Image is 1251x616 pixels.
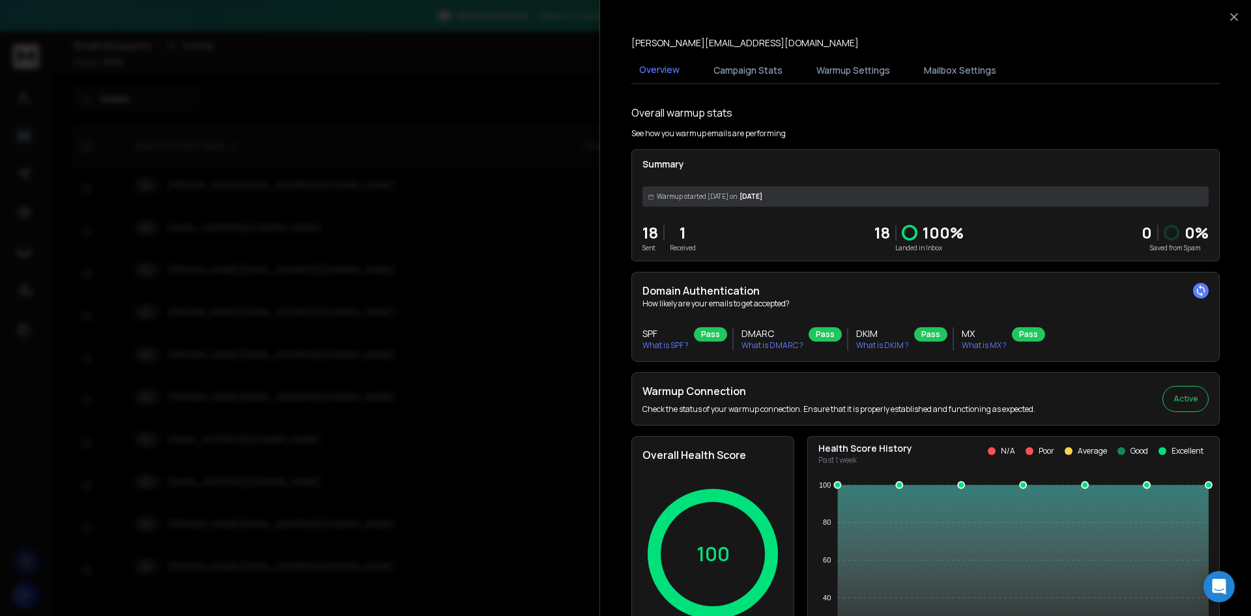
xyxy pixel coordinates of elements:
[642,158,1209,171] p: Summary
[809,327,842,342] div: Pass
[642,340,689,351] p: What is SPF ?
[697,542,730,566] p: 100
[741,327,803,340] h3: DMARC
[631,105,732,121] h1: Overall warmup stats
[823,518,831,526] tspan: 80
[1203,571,1235,602] div: Open Intercom Messenger
[819,481,831,489] tspan: 100
[642,222,658,243] p: 18
[642,299,1209,309] p: How likely are your emails to get accepted?
[923,222,964,243] p: 100 %
[916,56,1004,85] button: Mailbox Settings
[670,243,696,253] p: Received
[1078,446,1107,456] p: Average
[657,192,737,201] span: Warmup started [DATE] on
[914,327,947,342] div: Pass
[1185,222,1209,243] p: 0 %
[823,556,831,564] tspan: 60
[1142,222,1152,243] strong: 0
[823,594,831,602] tspan: 40
[642,383,1035,399] h2: Warmup Connection
[1130,446,1148,456] p: Good
[1172,446,1203,456] p: Excellent
[1039,446,1054,456] p: Poor
[642,186,1209,207] div: [DATE]
[631,128,786,139] p: See how you warmup emails are performing
[818,455,912,465] p: Past 1 week
[694,327,727,342] div: Pass
[856,340,909,351] p: What is DKIM ?
[1012,327,1045,342] div: Pass
[642,447,783,463] h2: Overall Health Score
[1001,446,1015,456] p: N/A
[631,37,859,50] p: [PERSON_NAME][EMAIL_ADDRESS][DOMAIN_NAME]
[962,327,1007,340] h3: MX
[670,222,696,243] p: 1
[809,56,898,85] button: Warmup Settings
[874,222,890,243] p: 18
[1142,243,1209,253] p: Saved from Spam
[962,340,1007,351] p: What is MX ?
[874,243,964,253] p: Landed in Inbox
[642,404,1035,415] p: Check the status of your warmup connection. Ensure that it is properly established and functionin...
[642,283,1209,299] h2: Domain Authentication
[856,327,909,340] h3: DKIM
[706,56,790,85] button: Campaign Stats
[642,243,658,253] p: Sent
[818,442,912,455] p: Health Score History
[1162,386,1209,412] button: Active
[741,340,803,351] p: What is DMARC ?
[642,327,689,340] h3: SPF
[631,55,687,85] button: Overview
